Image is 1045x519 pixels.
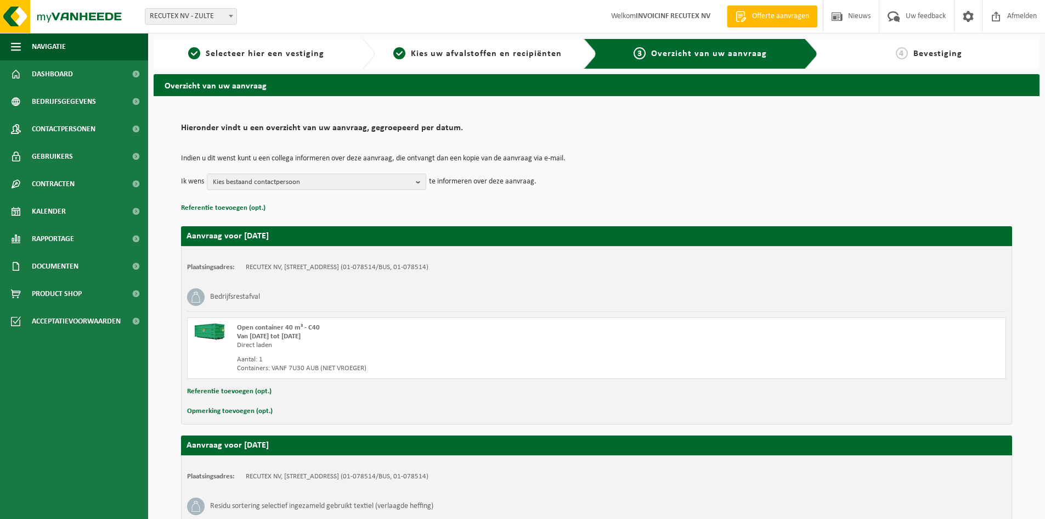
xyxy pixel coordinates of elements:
[896,47,908,59] span: 4
[381,47,575,60] a: 2Kies uw afvalstoffen en recipiënten
[145,8,237,25] span: RECUTEX NV - ZULTE
[32,60,73,88] span: Dashboard
[181,155,1012,163] p: Indien u dit wenst kunt u een collega informeren over deze aanvraag, die ontvangt dan een kopie v...
[246,263,428,272] td: RECUTEX NV, [STREET_ADDRESS] (01-078514/BUS, 01-078514)
[32,253,78,280] span: Documenten
[32,115,95,143] span: Contactpersonen
[411,49,562,58] span: Kies uw afvalstoffen en recipiënten
[188,47,200,59] span: 1
[32,308,121,335] span: Acceptatievoorwaarden
[32,170,75,198] span: Contracten
[187,404,273,418] button: Opmerking toevoegen (opt.)
[32,33,66,60] span: Navigatie
[154,74,1040,96] h2: Overzicht van uw aanvraag
[651,49,767,58] span: Overzicht van uw aanvraag
[237,364,641,373] div: Containers: VANF 7U30 AUB (NIET VROEGER)
[246,472,428,481] td: RECUTEX NV, [STREET_ADDRESS] (01-078514/BUS, 01-078514)
[32,88,96,115] span: Bedrijfsgegevens
[187,441,269,450] strong: Aanvraag voor [DATE]
[237,341,641,350] div: Direct laden
[159,47,353,60] a: 1Selecteer hier een vestiging
[634,47,646,59] span: 3
[727,5,817,27] a: Offerte aanvragen
[32,143,73,170] span: Gebruikers
[206,49,324,58] span: Selecteer hier een vestiging
[237,333,301,340] strong: Van [DATE] tot [DATE]
[213,174,411,191] span: Kies bestaand contactpersoon
[187,264,235,271] strong: Plaatsingsadres:
[187,232,269,241] strong: Aanvraag voor [DATE]
[913,49,962,58] span: Bevestiging
[237,324,320,331] span: Open container 40 m³ - C40
[181,174,204,190] p: Ik wens
[187,384,272,399] button: Referentie toevoegen (opt.)
[32,280,82,308] span: Product Shop
[749,11,812,22] span: Offerte aanvragen
[429,174,536,190] p: te informeren over deze aanvraag.
[636,12,710,20] strong: INVOICINF RECUTEX NV
[181,201,266,215] button: Referentie toevoegen (opt.)
[32,225,74,253] span: Rapportage
[207,174,426,190] button: Kies bestaand contactpersoon
[393,47,405,59] span: 2
[237,355,641,364] div: Aantal: 1
[32,198,66,225] span: Kalender
[181,124,1012,138] h2: Hieronder vindt u een overzicht van uw aanvraag, gegroepeerd per datum.
[210,288,260,306] h3: Bedrijfsrestafval
[210,498,433,515] h3: Residu sortering selectief ingezameld gebruikt textiel (verlaagde heffing)
[187,473,235,480] strong: Plaatsingsadres:
[145,9,236,24] span: RECUTEX NV - ZULTE
[193,323,226,340] img: HK-XC-40-GN-00.png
